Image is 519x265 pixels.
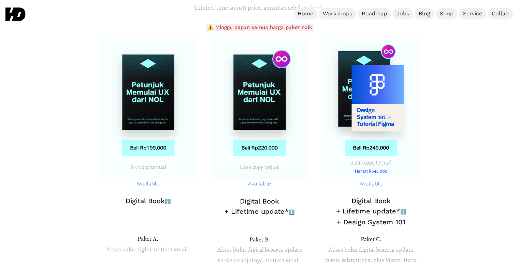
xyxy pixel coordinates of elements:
[459,8,486,19] a: Service
[415,8,434,19] a: Blog
[322,179,420,189] p: Available
[165,199,171,204] span: ℹ️
[322,37,420,189] a: Available
[289,209,294,215] span: ℹ️
[322,196,420,227] h3: Digital Book + Lifetime update* + Design System 101
[211,37,308,189] a: Available
[206,24,314,31] span: ⚠️ Minggu depan semua harga paket naik
[100,37,197,179] img: harga buku petunjuk memulai ux dari nol paket c
[319,8,356,19] a: Workshops
[463,10,482,17] div: Service
[293,8,317,19] a: Home
[400,209,406,214] span: ℹ️
[99,37,197,189] a: Available
[362,10,387,17] div: Roadmap
[488,8,513,19] a: Collab
[323,10,352,17] div: Workshops
[440,10,453,17] div: Shop
[99,234,197,254] p: Akses buku digital untuk 1 email.
[392,8,413,19] a: Jobs
[99,2,420,13] p: Limited-time launch price, amankan sebelum habis.
[100,179,197,189] p: Available
[99,196,197,207] h3: Digital Book
[211,179,308,189] p: Available
[211,37,308,179] img: harga buku petunjuk memulai ux dari nol paket b
[436,8,458,19] a: Shop
[361,235,381,243] span: Paket C.
[492,10,509,17] div: Collab
[211,196,308,217] h3: Digital Book + Lifetime update*
[358,8,391,19] a: Roadmap
[298,10,313,17] div: Home
[138,235,158,243] span: Paket A.
[249,235,270,243] span: Paket B.
[397,10,409,17] div: Jobs
[419,10,430,17] div: Blog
